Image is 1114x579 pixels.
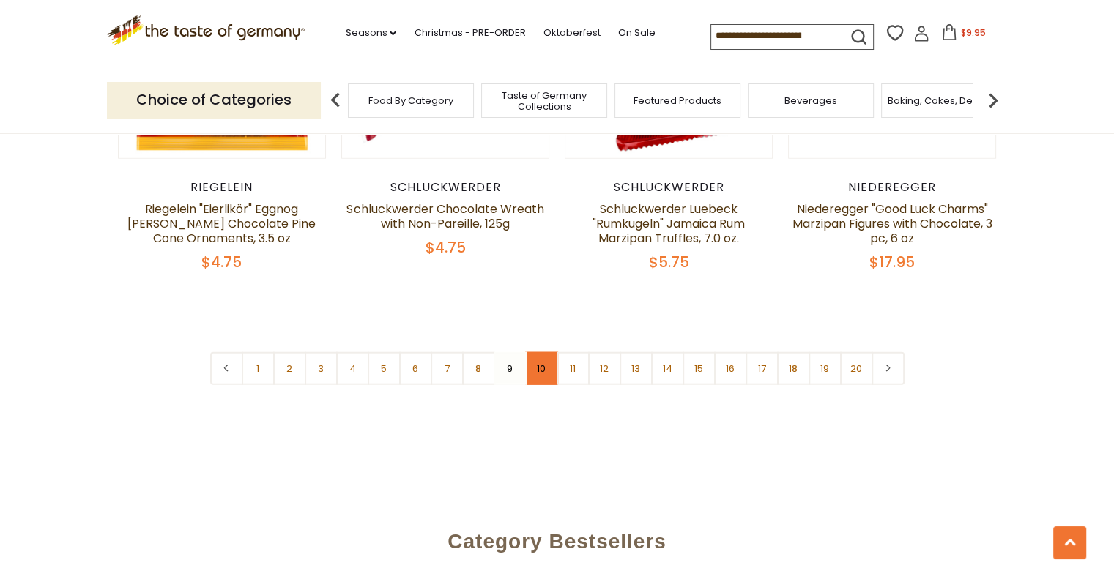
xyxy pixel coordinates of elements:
a: 8 [462,352,495,385]
a: 10 [525,352,558,385]
div: Category Bestsellers [48,508,1066,568]
a: 2 [273,352,306,385]
a: 18 [777,352,810,385]
a: Christmas - PRE-ORDER [414,25,525,41]
span: $4.75 [201,252,242,272]
div: Schluckwerder [341,180,550,195]
a: Riegelein "Eierlikör" Eggnog [PERSON_NAME] Chocolate Pine Cone Ornaments, 3.5 oz [127,201,316,247]
a: 19 [809,352,842,385]
img: previous arrow [321,86,350,115]
a: 7 [431,352,464,385]
span: $17.95 [869,252,915,272]
p: Choice of Categories [107,82,321,118]
a: Schluckwerder Luebeck "Rumkugeln" Jamaica Rum Marzipan Truffles, 7.0 oz. [593,201,745,247]
a: 15 [683,352,716,385]
a: Featured Products [634,95,721,106]
button: $9.95 [932,24,995,46]
span: $9.95 [960,26,985,39]
a: Oktoberfest [543,25,600,41]
a: Niederegger "Good Luck Charms" Marzipan Figures with Chocolate, 3 pc, 6 oz [792,201,992,247]
a: 3 [305,352,338,385]
a: Taste of Germany Collections [486,90,603,112]
div: Niederegger [788,180,997,195]
a: 13 [620,352,653,385]
a: 1 [242,352,275,385]
div: Schluckwerder [565,180,773,195]
a: 4 [336,352,369,385]
span: $5.75 [649,252,689,272]
a: Food By Category [368,95,453,106]
a: 17 [746,352,779,385]
a: 20 [840,352,873,385]
a: Seasons [345,25,396,41]
a: 16 [714,352,747,385]
a: Beverages [784,95,837,106]
a: 11 [557,352,590,385]
a: 14 [651,352,684,385]
img: next arrow [979,86,1008,115]
a: 12 [588,352,621,385]
a: Baking, Cakes, Desserts [888,95,1001,106]
a: On Sale [617,25,655,41]
a: Schluckwerder Chocolate Wreath with Non-Pareille, 125g [346,201,543,232]
div: Riegelein [118,180,327,195]
span: $4.75 [425,237,465,258]
a: 6 [399,352,432,385]
a: 5 [368,352,401,385]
